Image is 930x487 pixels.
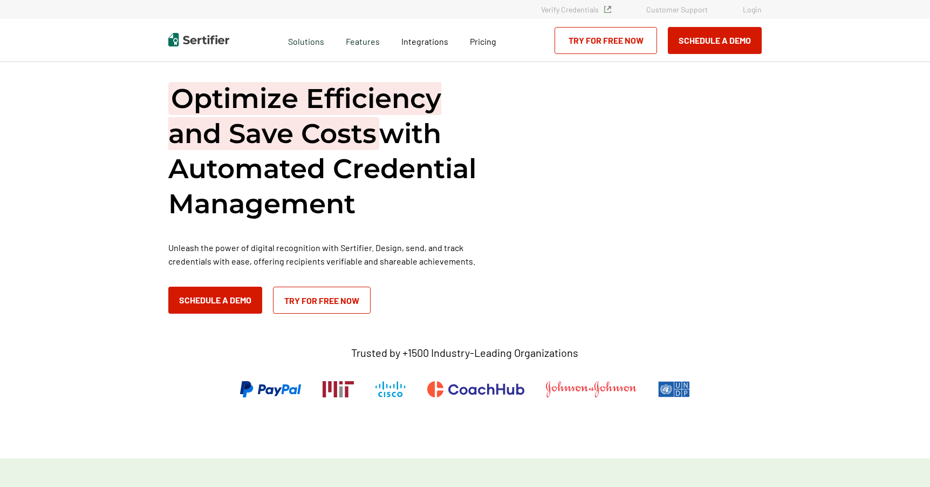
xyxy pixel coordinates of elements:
a: Pricing [470,33,496,47]
a: Try for Free Now [555,27,657,54]
img: UNDP [658,381,690,397]
img: Cisco [375,381,406,397]
span: Optimize Efficiency and Save Costs [168,82,441,150]
img: Johnson & Johnson [546,381,637,397]
img: Sertifier | Digital Credentialing Platform [168,33,229,46]
span: Integrations [401,36,448,46]
img: Massachusetts Institute of Technology [323,381,354,397]
img: PayPal [240,381,301,397]
a: Login [743,5,762,14]
h1: with Automated Credential Management [168,81,492,221]
p: Trusted by +1500 Industry-Leading Organizations [351,346,578,360]
img: CoachHub [427,381,524,397]
img: Verified [604,6,611,13]
span: Solutions [288,33,324,47]
a: Integrations [401,33,448,47]
p: Unleash the power of digital recognition with Sertifier. Design, send, and track credentials with... [168,241,492,268]
a: Customer Support [646,5,708,14]
a: Try for Free Now [273,287,371,314]
span: Features [346,33,380,47]
span: Pricing [470,36,496,46]
a: Verify Credentials [541,5,611,14]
